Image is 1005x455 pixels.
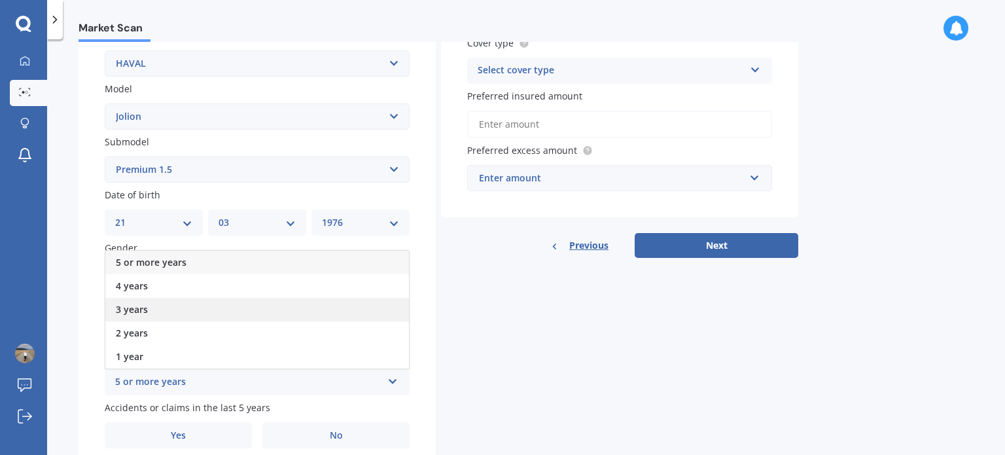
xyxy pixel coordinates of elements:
span: Market Scan [79,22,150,39]
span: 2 years [116,327,148,339]
button: Next [635,233,798,258]
img: picture [15,344,35,363]
input: Enter amount [467,111,772,138]
div: Enter amount [479,171,745,185]
span: Preferred excess amount [467,144,577,156]
div: Select cover type [478,63,745,79]
span: Model [105,82,132,95]
span: 4 years [116,280,148,292]
div: 5 or more years [115,374,382,390]
span: Cover type [467,37,514,49]
span: Accidents or claims in the last 5 years [105,401,270,414]
span: 3 years [116,303,148,316]
span: Previous [569,236,608,255]
span: No [330,430,343,441]
span: Gender [105,242,137,255]
span: Yes [171,430,186,441]
span: Date of birth [105,189,160,201]
span: Preferred insured amount [467,90,582,102]
span: Submodel [105,136,149,148]
span: 5 or more years [116,256,186,268]
span: 1 year [116,350,143,363]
